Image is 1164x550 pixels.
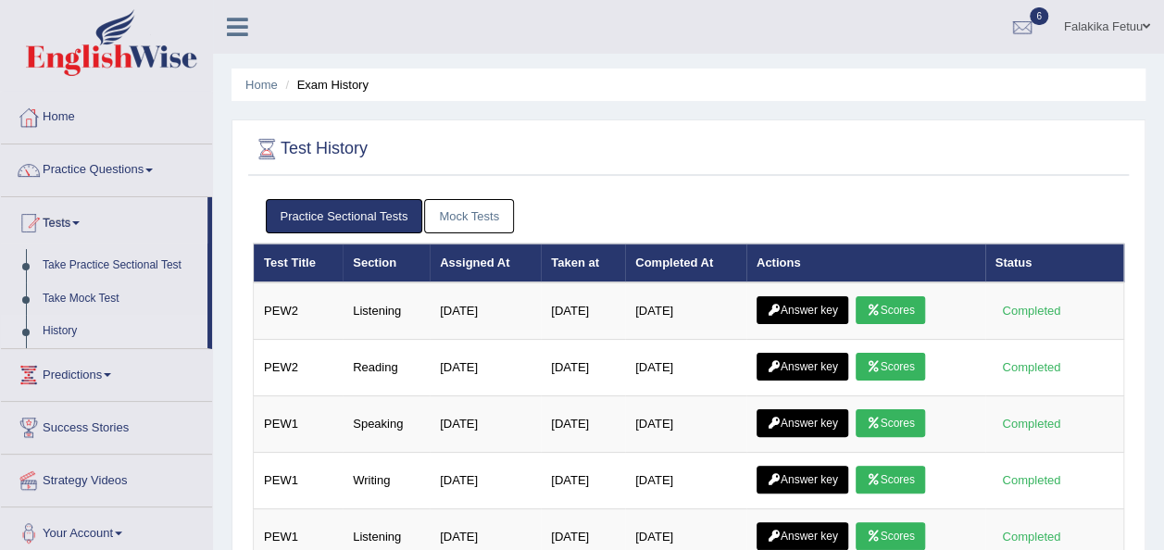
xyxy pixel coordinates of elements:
th: Completed At [625,244,746,282]
a: Home [245,78,278,92]
a: Take Practice Sectional Test [34,249,207,282]
div: Completed [995,301,1068,320]
th: Test Title [254,244,344,282]
a: Strategy Videos [1,455,212,501]
a: Answer key [757,522,848,550]
a: Practice Questions [1,144,212,191]
th: Taken at [541,244,625,282]
td: [DATE] [625,396,746,453]
td: [DATE] [625,282,746,340]
td: PEW1 [254,396,344,453]
a: Scores [856,296,924,324]
td: Speaking [343,396,430,453]
a: Tests [1,197,207,244]
a: Practice Sectional Tests [266,199,423,233]
td: Writing [343,453,430,509]
a: Mock Tests [424,199,514,233]
a: Predictions [1,349,212,395]
div: Completed [995,527,1068,546]
a: Answer key [757,296,848,324]
td: [DATE] [430,340,541,396]
a: Scores [856,353,924,381]
a: Scores [856,466,924,494]
a: Scores [856,522,924,550]
td: Reading [343,340,430,396]
td: [DATE] [430,453,541,509]
a: Home [1,92,212,138]
td: PEW2 [254,340,344,396]
h2: Test History [253,135,368,163]
th: Assigned At [430,244,541,282]
th: Section [343,244,430,282]
li: Exam History [281,76,369,94]
td: [DATE] [625,340,746,396]
td: [DATE] [625,453,746,509]
td: [DATE] [430,282,541,340]
a: History [34,315,207,348]
td: Listening [343,282,430,340]
a: Answer key [757,409,848,437]
a: Take Mock Test [34,282,207,316]
div: Completed [995,357,1068,377]
td: [DATE] [430,396,541,453]
div: Completed [995,414,1068,433]
td: PEW2 [254,282,344,340]
td: [DATE] [541,282,625,340]
a: Success Stories [1,402,212,448]
a: Answer key [757,353,848,381]
th: Actions [746,244,985,282]
div: Completed [995,470,1068,490]
td: [DATE] [541,340,625,396]
td: [DATE] [541,453,625,509]
a: Answer key [757,466,848,494]
a: Scores [856,409,924,437]
td: PEW1 [254,453,344,509]
span: 6 [1030,7,1048,25]
th: Status [985,244,1124,282]
td: [DATE] [541,396,625,453]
